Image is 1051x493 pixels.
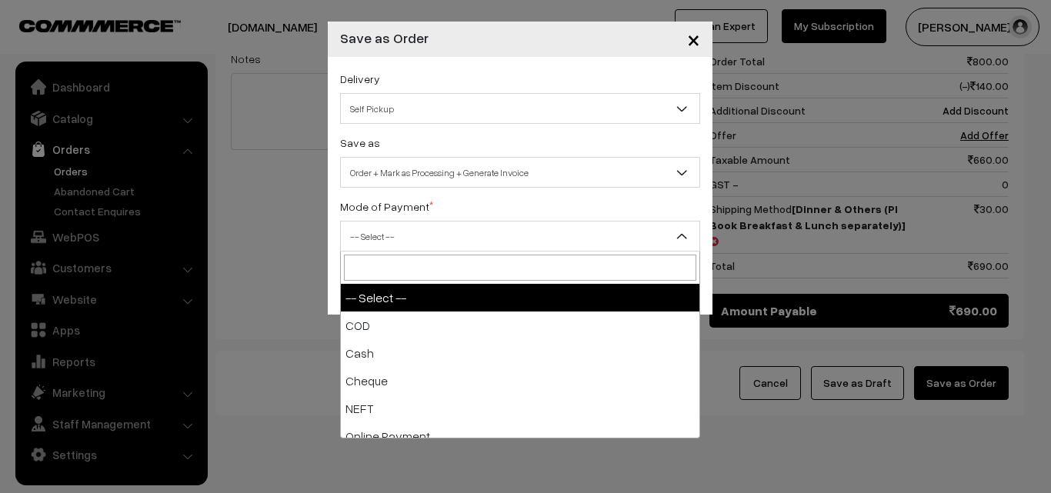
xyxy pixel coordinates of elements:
button: Close [675,15,712,63]
li: Online Payment [341,422,699,450]
li: -- Select -- [341,284,699,311]
span: Self Pickup [340,93,700,124]
li: Cash [341,339,699,367]
label: Delivery [340,71,380,87]
h4: Save as Order [340,28,429,48]
span: Order + Mark as Processing + Generate Invoice [340,157,700,188]
li: Cheque [341,367,699,395]
span: Self Pickup [341,95,699,122]
span: -- Select -- [341,223,699,250]
span: -- Select -- [340,221,700,251]
span: × [687,25,700,53]
label: Mode of Payment [340,198,433,215]
span: Order + Mark as Processing + Generate Invoice [341,159,699,186]
label: Save as [340,135,380,151]
li: NEFT [341,395,699,422]
li: COD [341,311,699,339]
